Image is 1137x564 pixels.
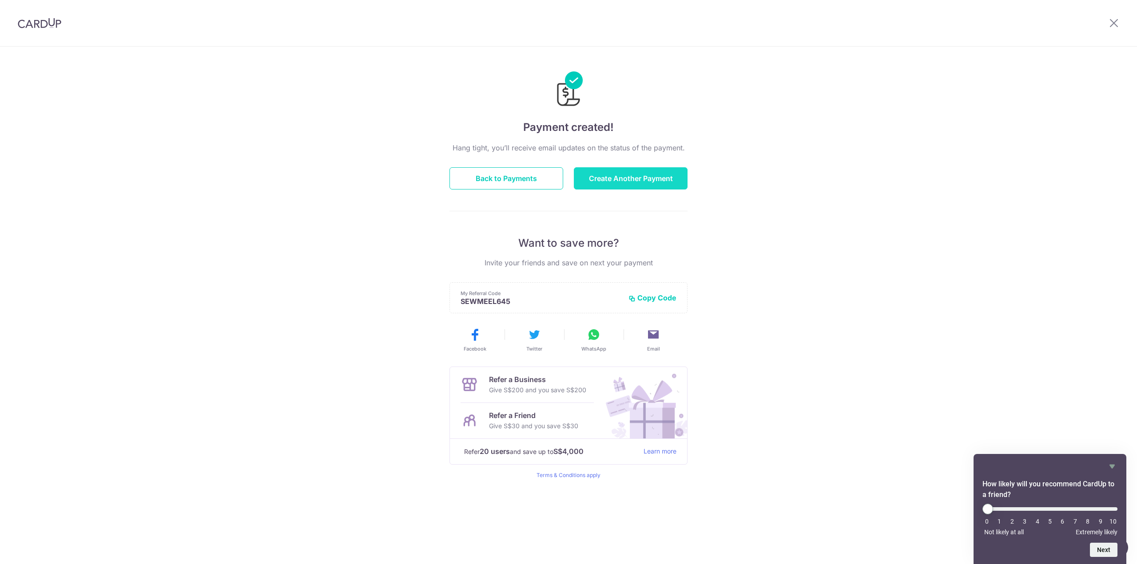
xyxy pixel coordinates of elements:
[1058,518,1067,525] li: 6
[480,446,510,457] strong: 20 users
[489,385,586,395] p: Give S$200 and you save S$200
[20,6,38,14] span: Help
[982,518,991,525] li: 0
[581,345,606,352] span: WhatsApp
[1076,529,1117,536] span: Extremely likely
[449,327,501,352] button: Facebook
[1071,518,1080,525] li: 7
[449,142,688,153] p: Hang tight, you’ll receive email updates on the status of the payment.
[644,446,676,457] a: Learn more
[526,345,542,352] span: Twitter
[627,327,680,352] button: Email
[554,71,583,109] img: Payments
[553,446,584,457] strong: S$4,000
[1083,518,1092,525] li: 8
[449,167,563,189] button: Back to Payments
[537,472,600,478] a: Terms & Conditions apply
[1096,518,1105,525] li: 9
[1020,518,1029,525] li: 3
[464,446,636,457] p: Refer and save up to
[489,410,578,421] p: Refer a Friend
[461,290,621,297] p: My Referral Code
[1046,518,1054,525] li: 5
[489,374,586,385] p: Refer a Business
[982,479,1117,500] h2: How likely will you recommend CardUp to a friend? Select an option from 0 to 10, with 0 being Not...
[984,529,1024,536] span: Not likely at all
[568,327,620,352] button: WhatsApp
[464,345,486,352] span: Facebook
[982,504,1117,536] div: How likely will you recommend CardUp to a friend? Select an option from 0 to 10, with 0 being Not...
[449,236,688,250] p: Want to save more?
[1109,518,1117,525] li: 10
[461,297,621,306] p: SEWMEEL645
[508,327,561,352] button: Twitter
[449,257,688,268] p: Invite your friends and save on next your payment
[1107,461,1117,472] button: Hide survey
[18,18,61,28] img: CardUp
[1008,518,1017,525] li: 2
[489,421,578,431] p: Give S$30 and you save S$30
[982,461,1117,557] div: How likely will you recommend CardUp to a friend? Select an option from 0 to 10, with 0 being Not...
[449,119,688,135] h4: Payment created!
[1090,543,1117,557] button: Next question
[597,367,687,438] img: Refer
[995,518,1004,525] li: 1
[647,345,660,352] span: Email
[574,167,688,189] button: Create Another Payment
[1033,518,1042,525] li: 4
[628,293,676,302] button: Copy Code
